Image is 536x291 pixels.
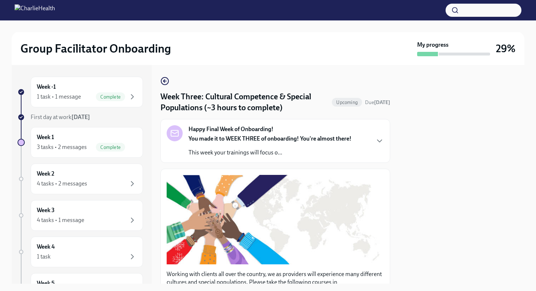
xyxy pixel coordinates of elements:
a: Week 34 tasks • 1 message [18,200,143,231]
strong: [DATE] [374,99,390,106]
h6: Week 1 [37,133,54,141]
span: Complete [96,94,125,100]
h6: Week 3 [37,206,55,214]
p: This week your trainings will focus o... [189,149,351,157]
span: Upcoming [332,100,362,105]
h6: Week 4 [37,243,55,251]
div: 4 tasks • 1 message [37,216,84,224]
strong: You made it to WEEK THREE of onboarding! You're almost there! [189,135,351,142]
div: 4 tasks • 2 messages [37,180,87,188]
div: 1 task [37,253,51,261]
a: Week -11 task • 1 messageComplete [18,77,143,107]
h6: Week -1 [37,83,56,91]
a: First day at work[DATE] [18,113,143,121]
h6: Week 5 [37,279,55,287]
h2: Group Facilitator Onboarding [20,41,171,56]
img: CharlieHealth [15,4,55,16]
button: Zoom image [167,175,384,264]
span: Due [365,99,390,106]
strong: [DATE] [71,114,90,120]
a: Week 13 tasks • 2 messagesComplete [18,127,143,158]
span: Complete [96,145,125,150]
strong: My progress [417,41,448,49]
span: October 27th, 2025 09:00 [365,99,390,106]
a: Week 41 task [18,237,143,267]
div: 3 tasks • 2 messages [37,143,87,151]
h4: Week Three: Cultural Competence & Special Populations (~3 hours to complete) [160,91,329,113]
strong: Happy Final Week of Onboarding! [189,125,273,133]
h3: 29% [496,42,516,55]
div: 1 task • 1 message [37,93,81,101]
span: First day at work [31,114,90,120]
h6: Week 2 [37,170,54,178]
a: Week 24 tasks • 2 messages [18,164,143,194]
